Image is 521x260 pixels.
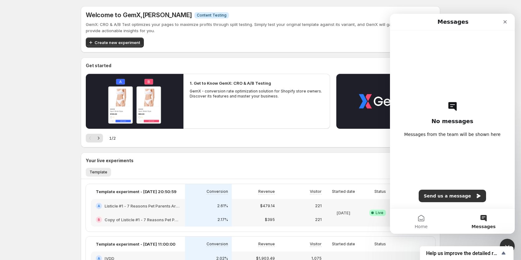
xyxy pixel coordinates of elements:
[390,14,515,234] iframe: Intercom live chat
[207,189,228,194] p: Conversion
[374,242,386,247] p: Status
[86,11,192,19] h5: Welcome to GemX
[258,189,275,194] p: Revenue
[500,239,515,254] iframe: Intercom live chat
[217,203,228,208] p: 2.61%
[217,217,228,222] p: 2.17%
[310,242,322,247] p: Visitor
[426,249,507,257] button: Show survey - Help us improve the detailed report for A/B campaigns
[141,11,192,19] span: , [PERSON_NAME]
[337,210,350,216] p: [DATE]
[207,242,228,247] p: Conversion
[96,241,175,247] p: Template experiment - [DATE] 11:00:00
[265,217,275,222] p: $395
[86,74,183,129] button: Play video
[95,39,140,46] span: Create new experiment
[197,13,226,18] span: Content Testing
[109,135,116,141] span: 1 / 2
[98,218,100,222] h2: B
[376,210,383,215] span: Live
[105,217,180,223] h2: Copy of Listicle #1 - 7 Reasons Pet Parents Are Using Red [MEDICAL_DATA] To Help Their Dogs Live ...
[105,203,180,209] h2: Listicle #1 - 7 Reasons Pet Parents Are Using Red [MEDICAL_DATA] To Help Their Dogs Live Longer
[315,217,322,222] p: 221
[332,242,355,247] p: Started date
[315,203,322,208] p: 221
[426,250,500,256] span: Help us improve the detailed report for A/B campaigns
[258,242,275,247] p: Revenue
[86,21,435,34] p: GemX: CRO & A/B Test optimizes your pages to maximize profits through split testing. Simply test ...
[94,134,103,142] button: Next
[336,74,434,129] button: Play video
[332,189,355,194] p: Started date
[310,189,322,194] p: Visitor
[86,37,144,47] button: Create new experiment
[190,80,271,86] h2: 1. Get to Know GemX: CRO & A/B Testing
[86,157,134,164] h3: Your live experiments
[86,134,103,142] nav: Pagination
[98,204,100,208] h2: A
[86,62,111,69] h3: Get started
[90,170,107,175] span: Template
[260,203,275,208] p: $479.14
[374,189,386,194] p: Status
[190,89,324,99] p: GemX - conversion rate optimization solution for Shopify store owners. Discover its features and ...
[96,188,177,195] p: Template experiment - [DATE] 20:50:59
